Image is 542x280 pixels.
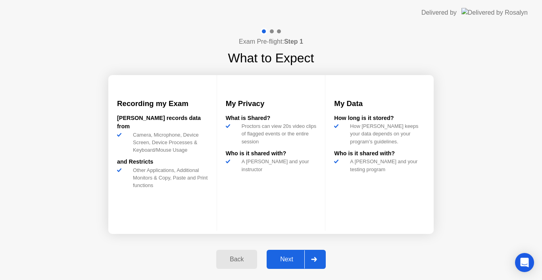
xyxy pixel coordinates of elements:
div: Proctors can view 20s video clips of flagged events or the entire session [238,122,317,145]
div: [PERSON_NAME] records data from [117,114,208,131]
h3: Recording my Exam [117,98,208,109]
div: A [PERSON_NAME] and your testing program [347,158,425,173]
div: Open Intercom Messenger [515,253,534,272]
h4: Exam Pre-flight: [239,37,303,46]
img: Delivered by Rosalyn [461,8,528,17]
div: How [PERSON_NAME] keeps your data depends on your program’s guidelines. [347,122,425,145]
div: Who is it shared with? [226,149,317,158]
h1: What to Expect [228,48,314,68]
button: Back [216,250,257,269]
h3: My Data [334,98,425,109]
div: What is Shared? [226,114,317,123]
div: A [PERSON_NAME] and your instructor [238,158,317,173]
div: Next [269,256,304,263]
div: and Restricts [117,158,208,166]
div: Who is it shared with? [334,149,425,158]
div: How long is it stored? [334,114,425,123]
button: Next [267,250,326,269]
div: Other Applications, Additional Monitors & Copy, Paste and Print functions [130,166,208,189]
div: Back [219,256,255,263]
h3: My Privacy [226,98,317,109]
div: Camera, Microphone, Device Screen, Device Processes & Keyboard/Mouse Usage [130,131,208,154]
b: Step 1 [284,38,303,45]
div: Delivered by [421,8,457,17]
